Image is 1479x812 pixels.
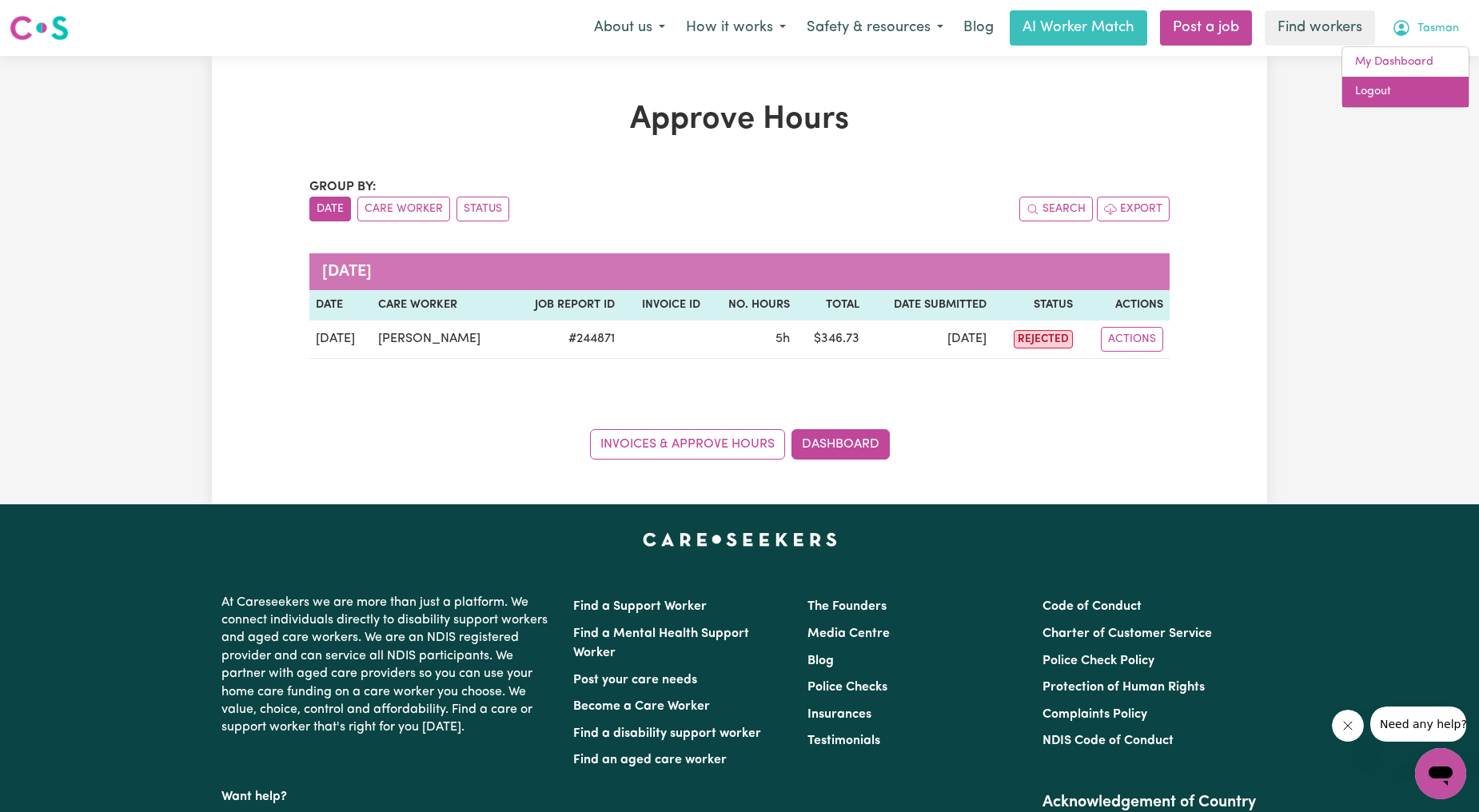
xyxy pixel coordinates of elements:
[807,627,890,640] a: Media Centre
[510,290,621,320] th: Job Report ID
[1042,655,1154,667] a: Police Check Policy
[621,290,707,320] th: Invoice ID
[309,181,377,193] span: Group by:
[676,11,796,45] button: How it works
[866,290,993,320] th: Date Submitted
[791,429,890,460] a: Dashboard
[357,197,450,221] button: sort invoices by care worker
[1370,707,1466,742] iframe: Message from company
[221,587,554,743] p: At Careseekers we are more than just a platform. We connect individuals directly to disability su...
[1160,10,1252,46] a: Post a job
[866,320,993,359] td: [DATE]
[309,253,1170,290] caption: [DATE]
[309,320,372,359] td: [DATE]
[221,782,554,806] p: Want help?
[707,290,796,320] th: No. Hours
[1417,20,1459,38] span: Tasman
[573,627,749,659] a: Find a Mental Health Support Worker
[1381,11,1469,45] button: My Account
[372,290,510,320] th: Care worker
[796,11,954,45] button: Safety & resources
[573,600,707,613] a: Find a Support Worker
[510,320,621,359] td: # 244871
[775,332,790,345] span: 5 hours
[1079,290,1170,320] th: Actions
[1042,681,1205,694] a: Protection of Human Rights
[309,197,351,221] button: sort invoices by date
[1415,748,1466,799] iframe: Button to launch messaging window
[573,727,761,740] a: Find a disability support worker
[954,10,1003,46] a: Blog
[309,290,372,320] th: Date
[10,10,69,46] a: Careseekers logo
[584,11,676,45] button: About us
[807,600,887,613] a: The Founders
[1342,77,1469,107] a: Logout
[1042,627,1212,640] a: Charter of Customer Service
[1265,10,1375,46] a: Find workers
[807,708,871,721] a: Insurances
[10,14,69,42] img: Careseekers logo
[807,734,880,747] a: Testimonials
[643,533,837,546] a: Careseekers home page
[1341,46,1469,108] div: My Account
[1010,10,1147,46] a: AI Worker Match
[1042,734,1174,747] a: NDIS Code of Conduct
[456,197,509,221] button: sort invoices by paid status
[1332,710,1364,742] iframe: Close message
[573,700,710,713] a: Become a Care Worker
[993,290,1079,320] th: Status
[573,674,697,687] a: Post your care needs
[1101,327,1163,352] button: Actions
[1042,708,1147,721] a: Complaints Policy
[309,101,1170,139] h1: Approve Hours
[796,320,867,359] td: $ 346.73
[590,429,785,460] a: Invoices & Approve Hours
[1019,197,1093,221] button: Search
[1042,600,1142,613] a: Code of Conduct
[807,655,834,667] a: Blog
[372,320,510,359] td: [PERSON_NAME]
[796,290,867,320] th: Total
[573,754,727,766] a: Find an aged care worker
[10,11,97,24] span: Need any help?
[807,681,887,694] a: Police Checks
[1097,197,1170,221] button: Export
[1342,47,1469,78] a: My Dashboard
[1042,793,1258,812] h2: Acknowledgement of Country
[1014,330,1073,348] span: rejected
